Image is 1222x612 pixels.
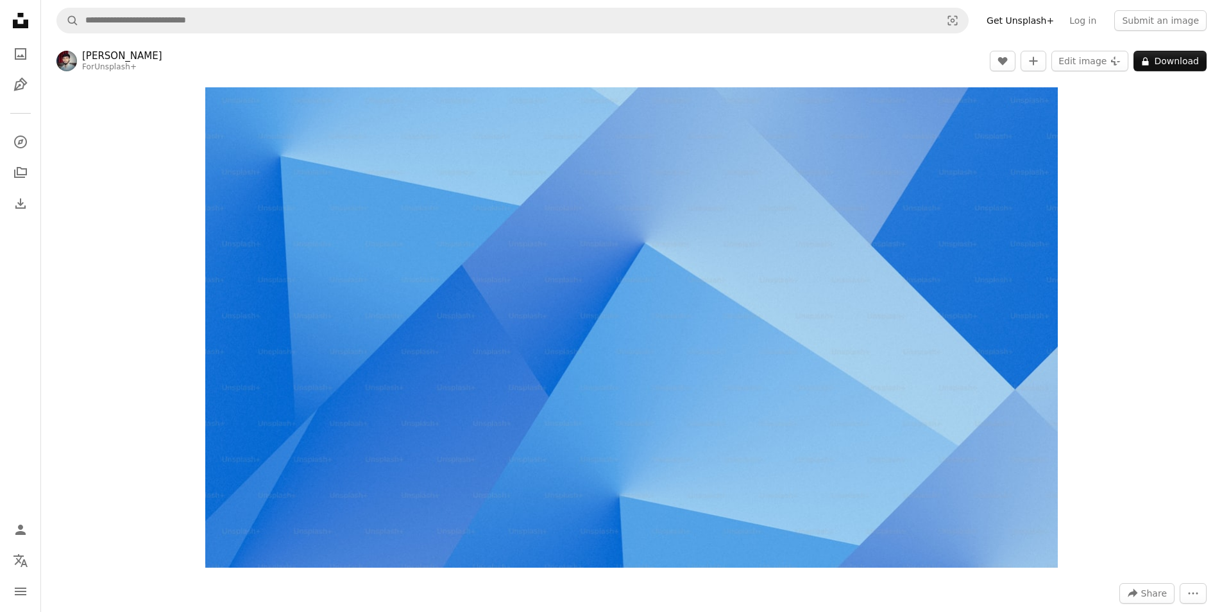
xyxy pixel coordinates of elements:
[1141,584,1167,603] span: Share
[937,8,968,33] button: Visual search
[8,517,33,543] a: Log in / Sign up
[8,160,33,186] a: Collections
[94,62,137,71] a: Unsplash+
[979,10,1062,31] a: Get Unsplash+
[8,548,33,573] button: Language
[56,8,969,33] form: Find visuals sitewide
[1051,51,1128,71] button: Edit image
[1119,583,1175,604] button: Share this image
[56,51,77,71] img: Go to Woliul Hasan's profile
[990,51,1015,71] button: Like
[1021,51,1046,71] button: Add to Collection
[8,191,33,216] a: Download History
[8,41,33,67] a: Photos
[82,49,162,62] a: [PERSON_NAME]
[8,129,33,155] a: Explore
[82,62,162,73] div: For
[1180,583,1207,604] button: More Actions
[205,87,1058,568] button: Zoom in on this image
[57,8,79,33] button: Search Unsplash
[1062,10,1104,31] a: Log in
[8,72,33,98] a: Illustrations
[8,579,33,604] button: Menu
[205,87,1058,568] img: a blue abstract background with a diagonal design
[1114,10,1207,31] button: Submit an image
[1133,51,1207,71] button: Download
